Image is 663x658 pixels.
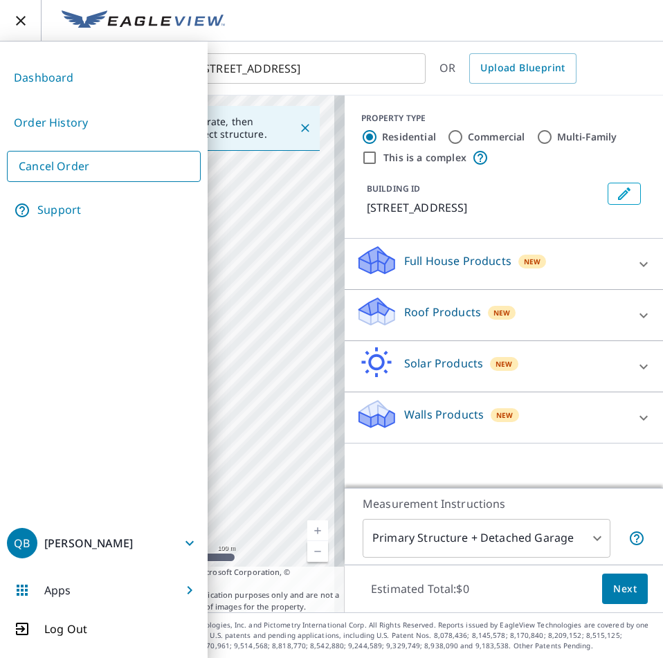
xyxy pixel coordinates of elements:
p: [PERSON_NAME] [44,536,133,551]
label: Residential [382,130,436,144]
span: New [496,358,513,369]
span: Upload Blueprint [480,60,565,77]
button: Apps [7,574,201,607]
div: OR [439,53,576,84]
p: Estimated Total: $0 [360,574,480,604]
button: Edit building 1 [608,183,641,205]
span: New [524,256,541,267]
p: Solar Products [404,355,483,372]
span: New [496,410,514,421]
label: Multi-Family [557,130,617,144]
img: EV Logo [62,10,225,31]
span: New [493,307,511,318]
a: Dashboard [7,61,201,95]
label: This is a complex [383,151,466,165]
p: BUILDING ID [367,183,420,194]
a: Order History [7,106,201,140]
p: Full House Products [404,253,511,269]
p: Log Out [44,621,87,637]
p: Roof Products [404,304,481,320]
button: QB[PERSON_NAME] [7,527,201,560]
a: Current Level 17, Zoom In [307,520,328,541]
a: Cancel Order [7,151,201,182]
p: Measurement Instructions [363,495,645,512]
a: Current Level 17, Zoom Out [307,541,328,562]
p: © 2025 Eagle View Technologies, Inc. and Pictometry International Corp. All Rights Reserved. Repo... [120,620,656,651]
button: Close [296,119,314,137]
div: QB [7,528,37,558]
button: Log Out [7,621,201,637]
label: Commercial [468,130,525,144]
p: Walls Products [404,406,484,423]
div: Primary Structure + Detached Garage [363,519,610,558]
span: Your report will include the primary structure and a detached garage if one exists. [628,530,645,547]
input: Search by address or latitude-longitude [200,49,397,88]
div: PROPERTY TYPE [361,112,646,125]
span: Next [613,581,637,598]
p: [STREET_ADDRESS] [367,199,602,216]
a: Support [7,193,201,228]
p: Apps [44,582,71,598]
